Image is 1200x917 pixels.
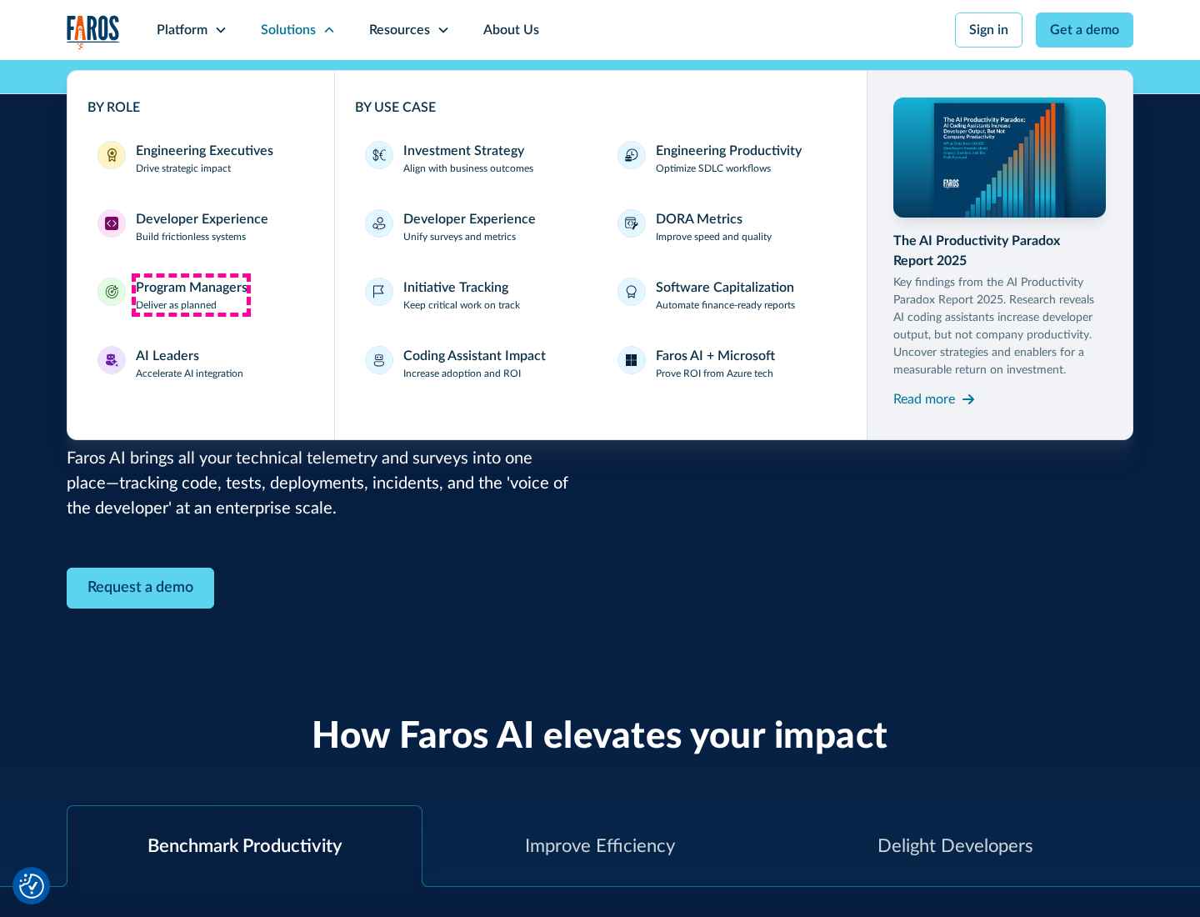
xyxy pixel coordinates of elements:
[19,874,44,899] button: Cookie Settings
[136,229,246,244] p: Build frictionless systems
[87,336,314,391] a: AI LeadersAI LeadersAccelerate AI integration
[607,199,847,254] a: DORA MetricsImprove speed and quality
[67,568,214,609] a: Contact Modal
[656,366,773,381] p: Prove ROI from Azure tech
[656,141,802,161] div: Engineering Productivity
[656,229,772,244] p: Improve speed and quality
[525,833,675,860] div: Improve Efficiency
[67,371,575,521] p: You power developer velocity and efficiency, but without unified insights, prioritizing the right...
[607,131,847,186] a: Engineering ProductivityOptimize SDLC workflows
[105,148,118,162] img: Engineering Executives
[355,268,594,323] a: Initiative TrackingKeep critical work on track
[147,833,342,860] div: Benchmark Productivity
[105,285,118,298] img: Program Managers
[105,353,118,367] img: AI Leaders
[607,336,847,391] a: Faros AI + MicrosoftProve ROI from Azure tech
[403,141,524,161] div: Investment Strategy
[136,141,273,161] div: Engineering Executives
[136,366,243,381] p: Accelerate AI integration
[656,161,771,176] p: Optimize SDLC workflows
[893,389,955,409] div: Read more
[607,268,847,323] a: Software CapitalizationAutomate finance-ready reports
[656,278,794,298] div: Software Capitalization
[67,15,120,49] a: home
[656,346,775,366] div: Faros AI + Microsoft
[656,298,795,313] p: Automate finance-ready reports
[403,209,536,229] div: Developer Experience
[87,98,314,118] div: BY ROLE
[877,833,1033,860] div: Delight Developers
[136,209,268,229] div: Developer Experience
[403,229,516,244] p: Unify surveys and metrics
[67,15,120,49] img: Logo of the analytics and reporting company Faros.
[893,98,1107,413] a: The AI Productivity Paradox Report 2025Key findings from the AI Productivity Paradox Report 2025....
[355,199,594,254] a: Developer ExperienceUnify surveys and metrics
[19,874,44,899] img: Revisit consent button
[136,298,217,313] p: Deliver as planned
[355,131,594,186] a: Investment StrategyAlign with business outcomes
[67,60,1133,440] nav: Solutions
[87,268,314,323] a: Program ManagersProgram ManagersDeliver as planned
[656,209,742,229] div: DORA Metrics
[355,98,847,118] div: BY USE CASE
[403,366,521,381] p: Increase adoption and ROI
[369,20,430,40] div: Resources
[403,278,508,298] div: Initiative Tracking
[87,199,314,254] a: Developer ExperienceDeveloper ExperienceBuild frictionless systems
[136,161,231,176] p: Drive strategic impact
[261,20,316,40] div: Solutions
[136,346,199,366] div: AI Leaders
[403,161,533,176] p: Align with business outcomes
[893,274,1107,379] p: Key findings from the AI Productivity Paradox Report 2025. Research reveals AI coding assistants ...
[403,346,546,366] div: Coding Assistant Impact
[87,131,314,186] a: Engineering ExecutivesEngineering ExecutivesDrive strategic impact
[312,715,888,759] h2: How Faros AI elevates your impact
[403,298,520,313] p: Keep critical work on track
[1036,13,1133,48] a: Get a demo
[136,278,247,298] div: Program Managers
[355,336,594,391] a: Coding Assistant ImpactIncrease adoption and ROI
[157,20,207,40] div: Platform
[955,13,1022,48] a: Sign in
[893,231,1107,271] div: The AI Productivity Paradox Report 2025
[105,217,118,230] img: Developer Experience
